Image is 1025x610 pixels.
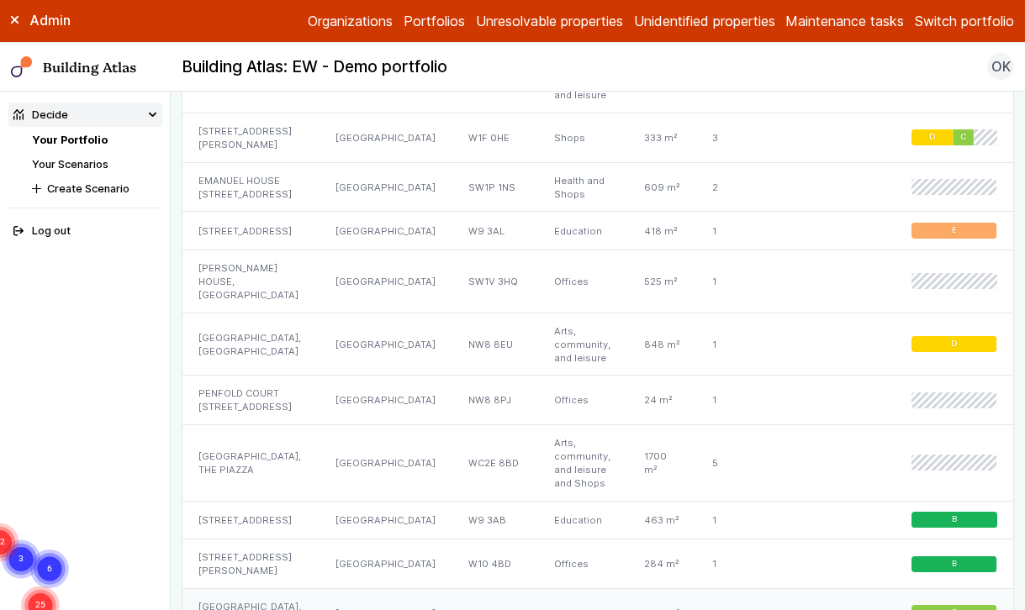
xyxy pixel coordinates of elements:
[32,134,108,146] a: Your Portfolio
[952,225,957,236] span: E
[320,162,452,212] div: [GEOGRAPHIC_DATA]
[182,501,1013,539] a: [STREET_ADDRESS][GEOGRAPHIC_DATA]W9 3ABEducation463 m²1B
[960,133,966,144] span: C
[182,113,1013,163] a: [STREET_ADDRESS][PERSON_NAME][GEOGRAPHIC_DATA]W1F 0HEShops333 m²3DC
[785,11,904,31] a: Maintenance tasks
[476,11,623,31] a: Unresolvable properties
[320,539,452,589] div: [GEOGRAPHIC_DATA]
[320,250,452,313] div: [GEOGRAPHIC_DATA]
[627,376,695,425] div: 24 m²
[627,162,695,212] div: 609 m²
[8,219,162,244] button: Log out
[27,176,162,201] button: Create Scenario
[696,539,794,589] div: 1
[696,250,794,313] div: 1
[182,212,320,250] div: [STREET_ADDRESS]
[452,425,538,502] div: WC2E 8BD
[8,103,162,127] summary: Decide
[627,212,695,250] div: 418 m²
[182,250,320,313] div: [PERSON_NAME] HOUSE, [GEOGRAPHIC_DATA]
[538,250,628,313] div: Offices
[11,56,33,78] img: main-0bbd2752.svg
[452,313,538,376] div: NW8 8EU
[182,376,320,425] div: PENFOLD COURT [STREET_ADDRESS]
[696,425,794,502] div: 5
[182,501,320,539] div: [STREET_ADDRESS]
[182,250,1013,313] a: [PERSON_NAME] HOUSE, [GEOGRAPHIC_DATA][GEOGRAPHIC_DATA]SW1V 3HQOffices525 m²1
[696,376,794,425] div: 1
[696,501,794,539] div: 1
[182,539,1013,589] a: [STREET_ADDRESS][PERSON_NAME][GEOGRAPHIC_DATA]W10 4BDOffices284 m²1B
[182,539,320,589] div: [STREET_ADDRESS][PERSON_NAME]
[452,376,538,425] div: NW8 8PJ
[538,376,628,425] div: Offices
[320,212,452,250] div: [GEOGRAPHIC_DATA]
[404,11,465,31] a: Portfolios
[627,539,695,589] div: 284 m²
[634,11,775,31] a: Unidentified properties
[308,11,393,31] a: Organizations
[929,133,935,144] span: D
[182,56,447,78] h2: Building Atlas: EW - Demo portfolio
[952,559,957,570] span: B
[915,11,1014,31] button: Switch portfolio
[538,313,628,376] div: Arts, community, and leisure
[627,250,695,313] div: 525 m²
[538,501,628,539] div: Education
[182,313,320,376] div: [GEOGRAPHIC_DATA], [GEOGRAPHIC_DATA]
[320,313,452,376] div: [GEOGRAPHIC_DATA]
[627,501,695,539] div: 463 m²
[320,376,452,425] div: [GEOGRAPHIC_DATA]
[538,425,628,502] div: Arts, community, and leisure and Shops
[991,56,1011,76] span: OK
[627,425,695,502] div: 1700 m²
[696,212,794,250] div: 1
[182,425,320,502] div: [GEOGRAPHIC_DATA], THE PIAZZA
[538,539,628,589] div: Offices
[452,250,538,313] div: SW1V 3HQ
[696,113,794,163] div: 3
[320,113,452,163] div: [GEOGRAPHIC_DATA]
[452,113,538,163] div: W1F 0HE
[696,313,794,376] div: 1
[952,515,957,526] span: B
[627,313,695,376] div: 848 m²
[182,162,1013,212] a: EMANUEL HOUSE [STREET_ADDRESS][GEOGRAPHIC_DATA]SW1P 1NSHealth and Shops609 m²2
[320,501,452,539] div: [GEOGRAPHIC_DATA]
[182,212,1013,250] a: [STREET_ADDRESS][GEOGRAPHIC_DATA]W9 3ALEducation418 m²1E
[538,113,628,163] div: Shops
[538,162,628,212] div: Health and Shops
[182,425,1013,502] a: [GEOGRAPHIC_DATA], THE PIAZZA[GEOGRAPHIC_DATA]WC2E 8BDArts, community, and leisure and Shops1700 m²5
[538,212,628,250] div: Education
[696,162,794,212] div: 2
[951,339,957,350] span: D
[452,162,538,212] div: SW1P 1NS
[987,53,1014,80] button: OK
[452,501,538,539] div: W9 3AB
[320,425,452,502] div: [GEOGRAPHIC_DATA]
[182,313,1013,376] a: [GEOGRAPHIC_DATA], [GEOGRAPHIC_DATA][GEOGRAPHIC_DATA]NW8 8EUArts, community, and leisure848 m²1D
[13,107,68,123] div: Decide
[32,158,108,171] a: Your Scenarios
[182,376,1013,425] a: PENFOLD COURT [STREET_ADDRESS][GEOGRAPHIC_DATA]NW8 8PJOffices24 m²1
[452,539,538,589] div: W10 4BD
[452,212,538,250] div: W9 3AL
[627,113,695,163] div: 333 m²
[182,113,320,163] div: [STREET_ADDRESS][PERSON_NAME]
[182,162,320,212] div: EMANUEL HOUSE [STREET_ADDRESS]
